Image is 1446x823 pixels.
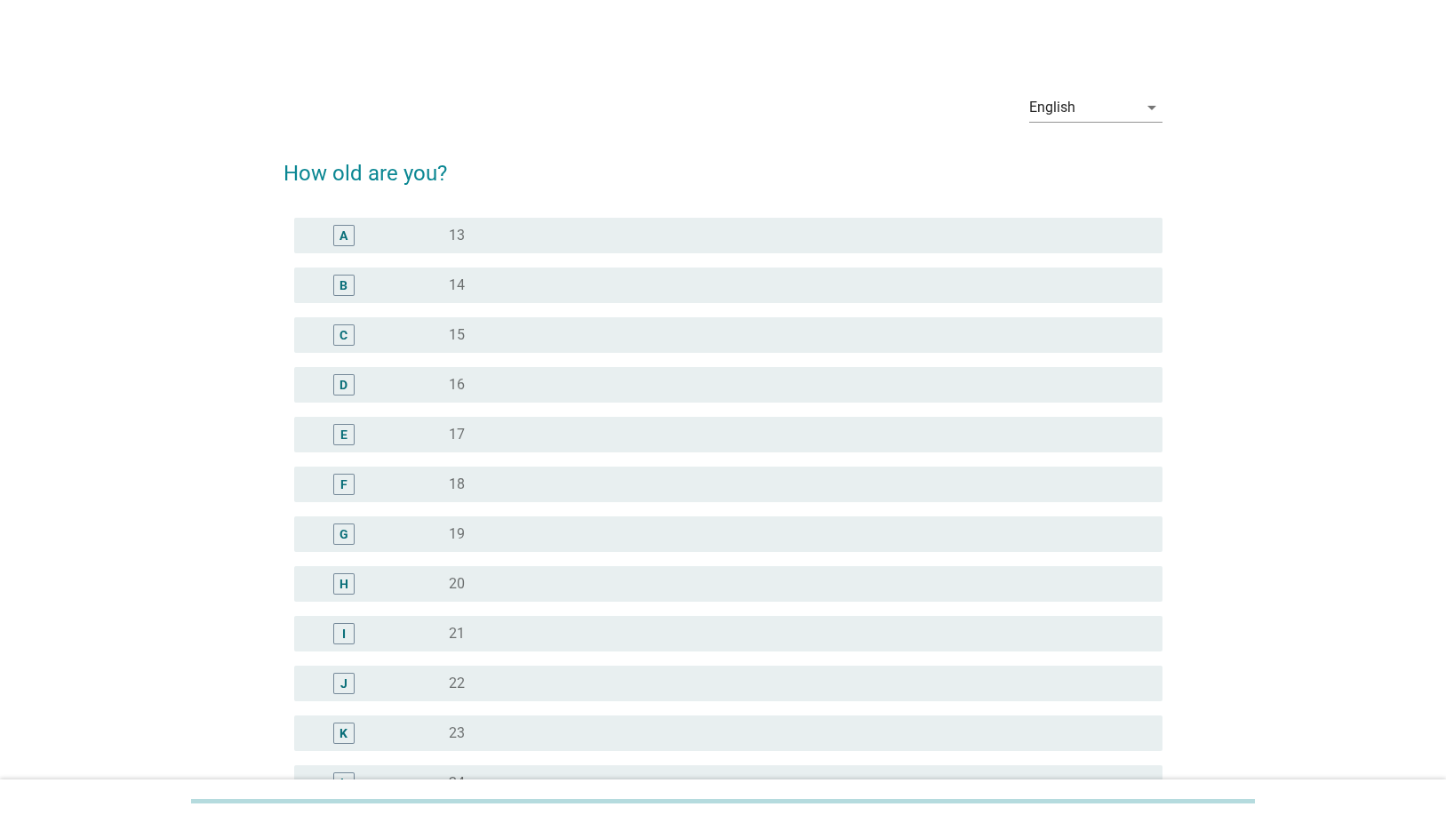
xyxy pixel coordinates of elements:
[1141,97,1162,118] i: arrow_drop_down
[449,426,465,443] label: 17
[449,575,465,593] label: 20
[449,625,465,643] label: 21
[449,326,465,344] label: 15
[449,724,465,742] label: 23
[449,475,465,493] label: 18
[342,624,346,643] div: I
[340,425,348,443] div: E
[340,674,348,692] div: J
[340,325,348,344] div: C
[1029,100,1075,116] div: English
[449,276,465,294] label: 14
[340,475,348,493] div: F
[340,375,348,394] div: D
[340,723,348,742] div: K
[340,276,348,294] div: B
[449,774,465,792] label: 24
[340,773,348,792] div: L
[449,675,465,692] label: 22
[449,227,465,244] label: 13
[449,525,465,543] label: 19
[340,524,348,543] div: G
[284,140,1162,189] h2: How old are you?
[340,574,348,593] div: H
[340,226,348,244] div: A
[449,376,465,394] label: 16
